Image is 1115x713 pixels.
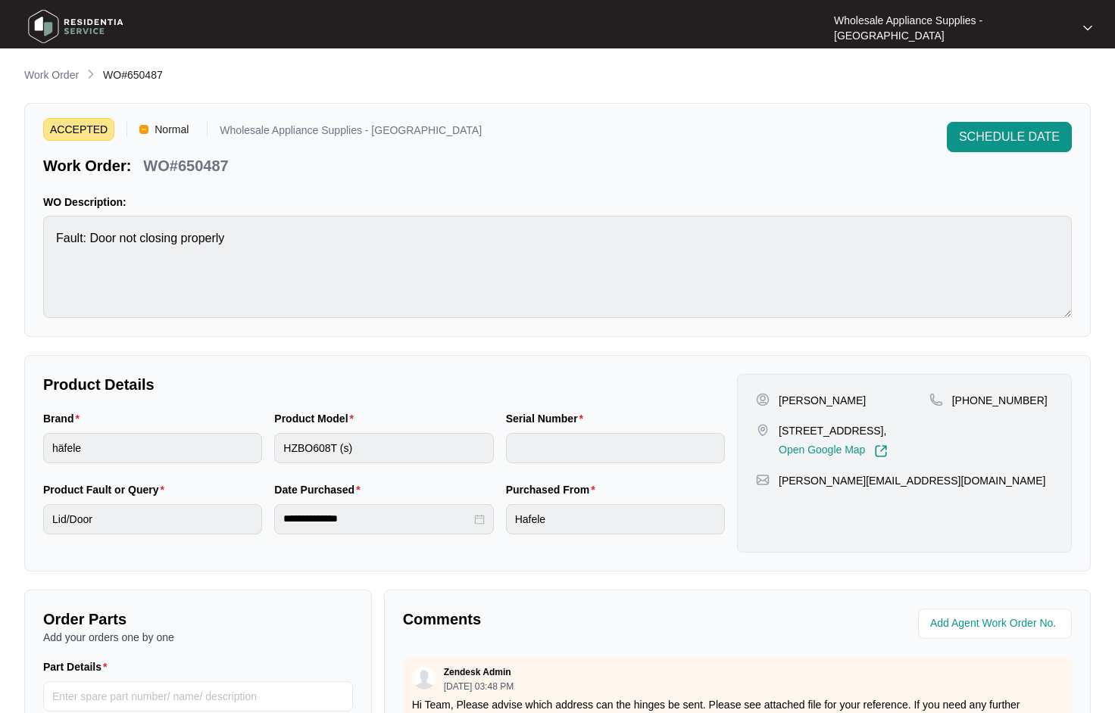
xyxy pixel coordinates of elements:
[274,433,493,463] input: Product Model
[947,122,1072,152] button: SCHEDULE DATE
[43,195,1072,210] p: WO Description:
[274,411,360,426] label: Product Model
[874,444,888,458] img: Link-External
[952,393,1048,408] p: [PHONE_NUMBER]
[403,609,727,630] p: Comments
[24,67,79,83] p: Work Order
[43,630,353,645] p: Add your orders one by one
[43,155,131,176] p: Work Order:
[959,128,1060,146] span: SCHEDULE DATE
[834,13,1070,43] p: Wholesale Appliance Supplies - [GEOGRAPHIC_DATA]
[506,433,725,463] input: Serial Number
[779,473,1045,488] p: [PERSON_NAME][EMAIL_ADDRESS][DOMAIN_NAME]
[274,482,366,497] label: Date Purchased
[779,423,888,438] p: [STREET_ADDRESS],
[43,433,262,463] input: Brand
[43,659,114,674] label: Part Details
[43,118,114,141] span: ACCEPTED
[756,393,770,406] img: user-pin
[506,411,589,426] label: Serial Number
[43,609,353,630] p: Order Parts
[21,67,82,84] a: Work Order
[43,482,170,497] label: Product Fault or Query
[779,444,888,458] a: Open Google Map
[148,118,195,141] span: Normal
[23,4,129,49] img: residentia service logo
[444,682,514,691] p: [DATE] 03:48 PM
[43,681,353,711] input: Part Details
[103,69,163,81] span: WO#650487
[220,125,482,141] p: Wholesale Appliance Supplies - [GEOGRAPHIC_DATA]
[43,374,725,395] p: Product Details
[779,393,866,408] p: [PERSON_NAME]
[43,216,1072,318] textarea: Fault: Door not closing properly
[43,411,86,426] label: Brand
[139,125,148,134] img: Vercel Logo
[444,666,511,678] p: Zendesk Admin
[929,393,943,406] img: map-pin
[143,155,228,176] p: WO#650487
[506,482,601,497] label: Purchased From
[930,615,1063,633] input: Add Agent Work Order No.
[413,667,436,690] img: user.svg
[43,504,262,534] input: Product Fault or Query
[1083,24,1092,32] img: dropdown arrow
[283,511,470,527] input: Date Purchased
[756,423,770,437] img: map-pin
[506,504,725,534] input: Purchased From
[85,68,97,80] img: chevron-right
[756,473,770,487] img: map-pin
